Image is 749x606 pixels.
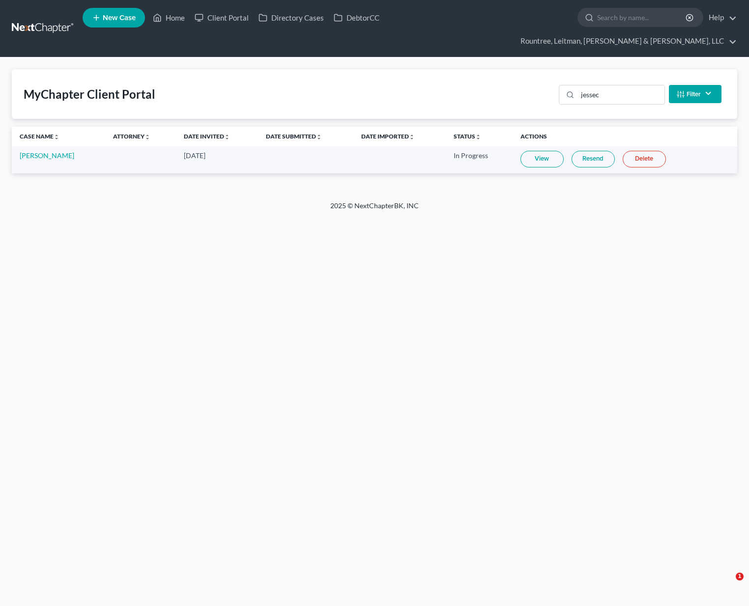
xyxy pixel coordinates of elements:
[184,133,230,140] a: Date Invitedunfold_more
[623,151,666,167] a: Delete
[103,14,136,22] span: New Case
[20,133,59,140] a: Case Nameunfold_more
[716,573,739,596] iframe: Intercom live chat
[113,133,150,140] a: Attorneyunfold_more
[254,9,329,27] a: Directory Cases
[577,85,664,104] input: Search...
[516,32,737,50] a: Rountree, Leitman, [PERSON_NAME] & [PERSON_NAME], LLC
[475,134,481,140] i: unfold_more
[454,133,481,140] a: Statusunfold_more
[520,151,564,167] a: View
[266,133,322,140] a: Date Submittedunfold_more
[190,9,254,27] a: Client Portal
[446,146,513,173] td: In Progress
[184,151,205,160] span: [DATE]
[224,134,230,140] i: unfold_more
[316,134,322,140] i: unfold_more
[572,151,615,167] a: Resend
[148,9,190,27] a: Home
[329,9,384,27] a: DebtorCC
[361,133,415,140] a: Date Importedunfold_more
[736,573,744,580] span: 1
[513,127,737,146] th: Actions
[144,134,150,140] i: unfold_more
[94,201,655,219] div: 2025 © NextChapterBK, INC
[669,85,721,103] button: Filter
[597,8,687,27] input: Search by name...
[54,134,59,140] i: unfold_more
[704,9,737,27] a: Help
[409,134,415,140] i: unfold_more
[20,151,74,160] a: [PERSON_NAME]
[24,86,155,102] div: MyChapter Client Portal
